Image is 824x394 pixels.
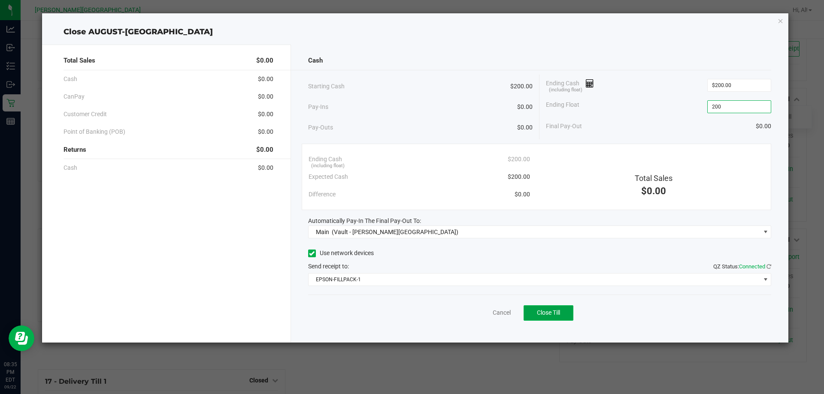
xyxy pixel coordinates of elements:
span: $200.00 [508,172,530,181]
span: Ending Cash [546,79,594,92]
span: $0.00 [258,127,273,136]
span: $200.00 [508,155,530,164]
span: Expected Cash [309,172,348,181]
span: Connected [739,263,765,270]
div: Close AUGUST-[GEOGRAPHIC_DATA] [42,26,789,38]
span: Close Till [537,309,560,316]
span: Customer Credit [64,110,107,119]
span: Ending Cash [309,155,342,164]
span: Cash [64,163,77,172]
span: Pay-Outs [308,123,333,132]
span: CanPay [64,92,85,101]
button: Close Till [524,305,573,321]
span: Starting Cash [308,82,345,91]
span: Ending Float [546,100,579,113]
span: (Vault - [PERSON_NAME][GEOGRAPHIC_DATA]) [332,229,458,235]
div: Returns [64,141,273,159]
span: Cash [308,56,323,66]
span: Main [316,229,329,235]
span: Point of Banking (POB) [64,127,125,136]
span: $0.00 [258,75,273,84]
span: $0.00 [517,102,533,111]
span: Automatically Pay-In The Final Pay-Out To: [308,217,421,224]
span: $0.00 [256,56,273,66]
span: Total Sales [64,56,95,66]
span: $0.00 [515,190,530,199]
span: Pay-Ins [308,102,328,111]
span: $0.00 [258,163,273,172]
span: $200.00 [510,82,533,91]
span: $0.00 [256,145,273,155]
iframe: Resource center [9,325,34,351]
span: Total Sales [635,174,673,183]
span: QZ Status: [713,263,771,270]
span: $0.00 [641,186,666,196]
span: $0.00 [517,123,533,132]
span: $0.00 [756,122,771,131]
span: Difference [309,190,336,199]
span: (including float) [311,162,345,170]
label: Use network devices [308,249,374,258]
span: (including float) [549,87,582,94]
span: $0.00 [258,92,273,101]
span: EPSON-FILLPACK-1 [309,274,760,286]
span: Cash [64,75,77,84]
span: $0.00 [258,110,273,119]
span: Send receipt to: [308,263,349,270]
a: Cancel [493,308,511,317]
span: Final Pay-Out [546,122,582,131]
